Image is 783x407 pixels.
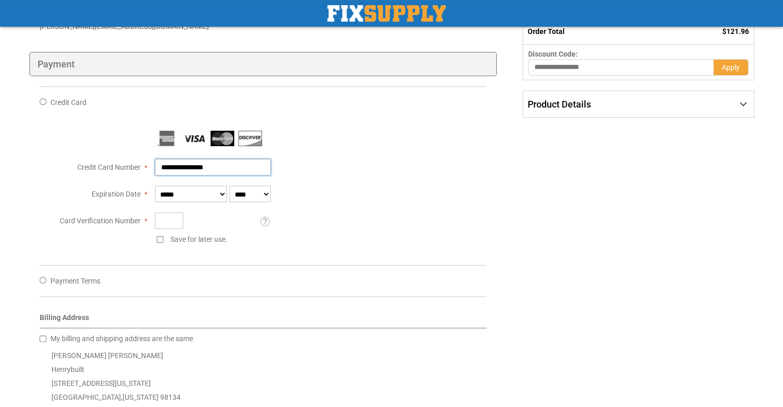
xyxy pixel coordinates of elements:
[40,312,487,328] div: Billing Address
[50,334,193,343] span: My billing and shipping address are the same
[155,131,179,146] img: American Express
[211,131,234,146] img: MasterCard
[528,27,565,36] strong: Order Total
[170,235,228,243] span: Save for later use.
[50,277,100,285] span: Payment Terms
[123,393,159,401] span: [US_STATE]
[29,52,497,77] div: Payment
[327,5,446,22] img: Fix Industrial Supply
[528,50,578,58] span: Discount Code:
[722,27,749,36] span: $121.96
[722,63,740,72] span: Apply
[327,5,446,22] a: store logo
[714,59,749,76] button: Apply
[183,131,206,146] img: Visa
[40,22,209,30] span: [PERSON_NAME][EMAIL_ADDRESS][DOMAIN_NAME]
[77,163,141,171] span: Credit Card Number
[92,190,141,198] span: Expiration Date
[50,98,86,107] span: Credit Card
[238,131,262,146] img: Discover
[528,99,591,110] span: Product Details
[60,217,141,225] span: Card Verification Number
